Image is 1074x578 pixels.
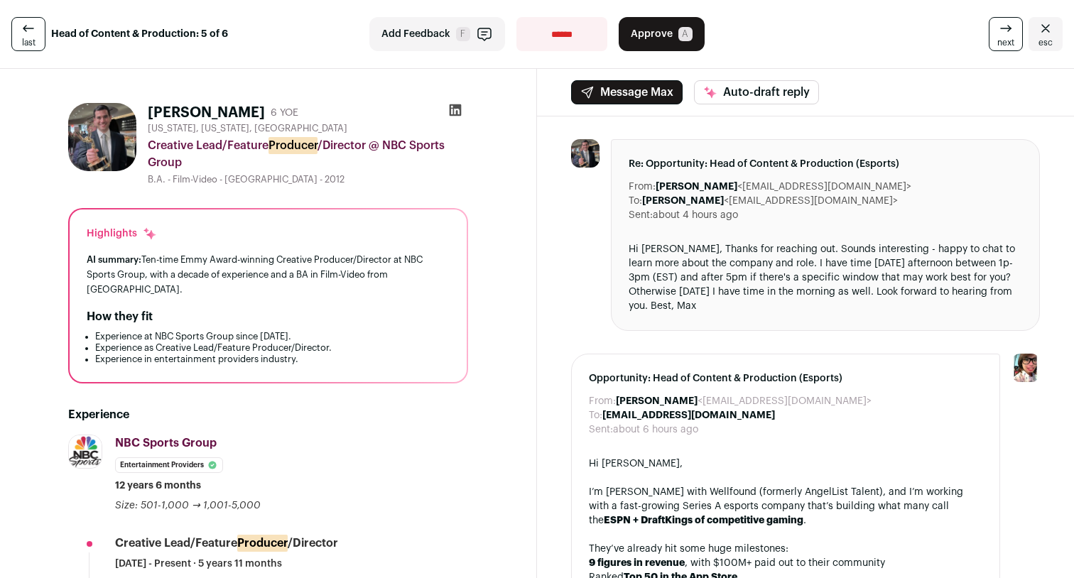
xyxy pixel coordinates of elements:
button: Approve A [619,17,705,51]
span: [US_STATE], [US_STATE], [GEOGRAPHIC_DATA] [148,123,347,134]
dt: From: [629,180,656,194]
dt: To: [589,408,602,422]
a: next [989,17,1023,51]
a: last [11,17,45,51]
dt: From: [589,394,616,408]
img: 14759586-medium_jpg [1011,354,1040,382]
strong: ESPN + DraftKings of competitive gaming [604,516,803,525]
span: 12 years 6 months [115,479,201,493]
dd: <[EMAIL_ADDRESS][DOMAIN_NAME]> [616,394,872,408]
li: , with $100M+ paid out to their community [589,556,982,570]
span: next [997,37,1014,48]
strong: 9 figures in revenue [589,558,685,568]
span: A [678,27,693,41]
div: They’ve already hit some huge milestones: [589,542,982,556]
dt: Sent: [629,208,653,222]
img: 9585e743e07c605008c129473d824af2086700005b7b970a5c1c6f917828ceb3.jpg [571,139,600,168]
button: Auto-draft reply [694,80,819,104]
button: Add Feedback F [369,17,505,51]
img: b5376a7259c714b9ff4365bcfce6401beae26df05db88b5f665b4e8c5f4f64f8 [69,435,102,468]
h2: How they fit [87,308,153,325]
b: [PERSON_NAME] [616,396,698,406]
div: B.A. - Film-Video - [GEOGRAPHIC_DATA] - 2012 [148,174,468,185]
div: I’m [PERSON_NAME] with Wellfound (formerly AngelList Talent), and I’m working with a fast-growing... [589,485,982,528]
h1: [PERSON_NAME] [148,103,265,123]
div: Creative Lead/Feature /Director @ NBC Sports Group [148,137,468,171]
span: Approve [631,27,673,41]
li: Entertainment Providers [115,457,223,473]
span: F [456,27,470,41]
span: esc [1038,37,1053,48]
dd: <[EMAIL_ADDRESS][DOMAIN_NAME]> [656,180,911,194]
div: Highlights [87,227,157,241]
dd: about 4 hours ago [653,208,738,222]
li: Experience in entertainment providers industry. [95,354,450,365]
div: 6 YOE [271,106,298,120]
b: [EMAIL_ADDRESS][DOMAIN_NAME] [602,410,775,420]
li: Experience at NBC Sports Group since [DATE]. [95,331,450,342]
a: Close [1029,17,1063,51]
span: [DATE] - Present · 5 years 11 months [115,557,282,571]
span: Size: 501-1,000 → 1,001-5,000 [115,501,261,511]
div: Creative Lead/Feature /Director [115,535,338,551]
span: last [22,37,36,48]
dt: Sent: [589,422,613,437]
span: AI summary: [87,255,141,264]
li: Experience as Creative Lead/Feature Producer/Director. [95,342,450,354]
dd: <[EMAIL_ADDRESS][DOMAIN_NAME]> [642,194,898,208]
strong: Head of Content & Production: 5 of 6 [51,27,228,41]
img: 9585e743e07c605008c129473d824af2086700005b7b970a5c1c6f917828ceb3.jpg [68,103,136,171]
dt: To: [629,194,642,208]
button: Message Max [571,80,683,104]
span: Re: Opportunity: Head of Content & Production (Esports) [629,157,1022,171]
div: Ten-time Emmy Award-winning Creative Producer/Director at NBC Sports Group, with a decade of expe... [87,252,450,297]
div: Hi [PERSON_NAME], Thanks for reaching out. Sounds interesting - happy to chat to learn more about... [629,242,1022,313]
span: NBC Sports Group [115,437,217,449]
h2: Experience [68,406,468,423]
mark: Producer [237,535,288,552]
span: Opportunity: Head of Content & Production (Esports) [589,371,982,386]
b: [PERSON_NAME] [656,182,737,192]
div: Hi [PERSON_NAME], [589,457,982,471]
mark: Producer [268,137,318,154]
dd: about 6 hours ago [613,422,698,437]
b: [PERSON_NAME] [642,196,724,206]
span: Add Feedback [381,27,450,41]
